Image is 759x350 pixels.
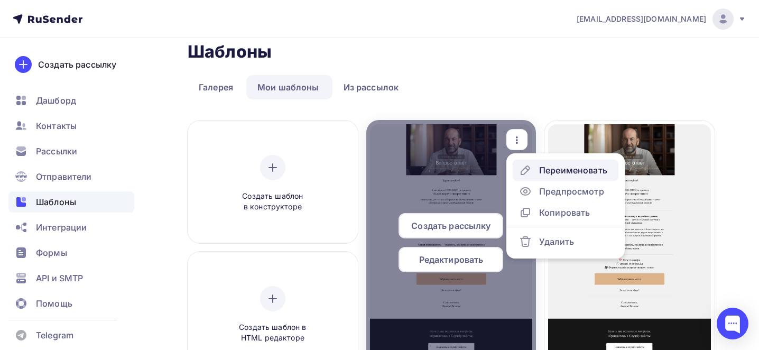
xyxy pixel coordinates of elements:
span: Telegram [36,329,73,342]
span: Помощь [36,297,72,310]
a: [EMAIL_ADDRESS][DOMAIN_NAME] [577,8,746,30]
a: Шаблоны [8,191,134,213]
span: Редактировать [419,253,484,266]
span: Создать шаблон в конструкторе [223,191,323,213]
a: Формы [8,242,134,263]
a: Мои шаблоны [246,75,330,99]
div: Создать рассылку [38,58,116,71]
span: Шаблоны [36,196,76,208]
span: Создать рассылку [411,219,490,232]
span: Отправители [36,170,92,183]
span: [EMAIL_ADDRESS][DOMAIN_NAME] [577,14,706,24]
span: API и SMTP [36,272,83,284]
div: Предпросмотр [539,185,604,198]
a: Дашборд [8,90,134,111]
a: Контакты [8,115,134,136]
span: Дашборд [36,94,76,107]
span: Создать шаблон в HTML редакторе [223,322,323,344]
a: Из рассылок [332,75,410,99]
a: Отправители [8,166,134,187]
a: Галерея [188,75,244,99]
span: Рассылки [36,145,77,158]
div: Переименовать [539,164,607,177]
a: Рассылки [8,141,134,162]
h2: Шаблоны [188,41,272,62]
div: Копировать [539,206,590,219]
span: Интеграции [36,221,87,234]
div: Удалить [539,235,574,248]
span: Формы [36,246,67,259]
span: Контакты [36,119,77,132]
